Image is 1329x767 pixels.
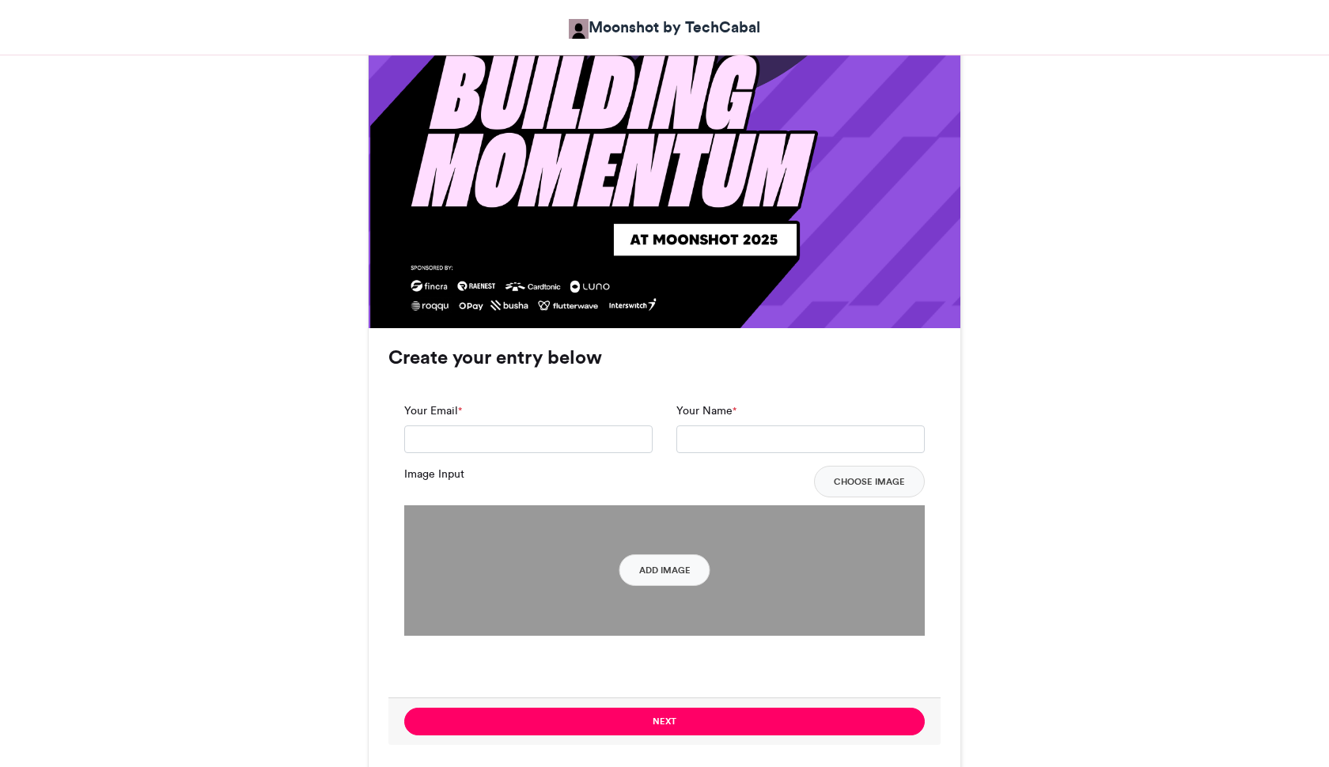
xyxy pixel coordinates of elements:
button: Choose Image [814,466,925,497]
button: Add Image [619,554,710,586]
button: Next [404,708,925,735]
label: Your Email [404,402,462,419]
h3: Create your entry below [388,348,941,367]
label: Image Input [404,466,464,482]
img: Moonshot by TechCabal [569,19,589,39]
label: Your Name [676,402,736,419]
a: Moonshot by TechCabal [569,16,760,39]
